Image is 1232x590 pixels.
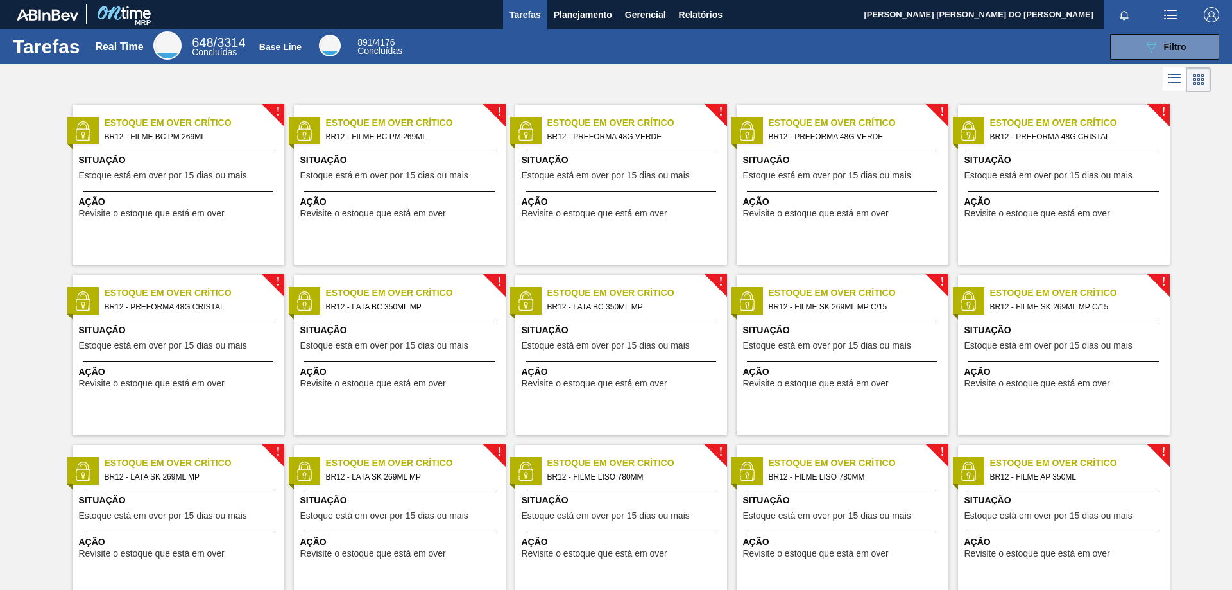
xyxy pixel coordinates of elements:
span: BR12 - FILME AP 350ML [990,470,1159,484]
img: status [295,462,314,481]
span: Estoque em Over Crítico [326,456,506,470]
div: Base Line [319,35,341,56]
img: status [959,462,978,481]
span: Estoque em Over Crítico [105,286,284,300]
span: Ação [522,365,724,379]
span: Situação [300,494,502,507]
span: Estoque está em over por 15 dias ou mais [743,171,911,180]
span: Concluídas [192,47,237,57]
span: Revisite o estoque que está em over [79,379,225,388]
span: BR12 - FILME SK 269ML MP C/15 [990,300,1159,314]
span: Ação [522,535,724,549]
span: BR12 - PREFORMA 48G CRISTAL [105,300,274,314]
span: Ação [300,365,502,379]
img: status [737,462,757,481]
span: Estoque está em over por 15 dias ou mais [79,511,247,521]
span: Concluídas [357,46,402,56]
div: Base Line [357,39,402,55]
span: BR12 - FILME LISO 780MM [769,470,938,484]
span: BR12 - LATA SK 269ML MP [105,470,274,484]
span: BR12 - LATA BC 350ML MP [326,300,495,314]
span: Situação [522,494,724,507]
span: Estoque está em over por 15 dias ou mais [522,171,690,180]
span: Estoque em Over Crítico [105,456,284,470]
span: Estoque em Over Crítico [326,286,506,300]
span: Estoque está em over por 15 dias ou mais [79,341,247,351]
span: Filtro [1164,42,1186,52]
div: Visão em Lista [1163,67,1186,92]
span: Estoque em Over Crítico [547,286,727,300]
span: ! [719,107,723,117]
span: Ação [300,195,502,209]
span: Ação [79,195,281,209]
span: ! [1161,107,1165,117]
span: Estoque está em over por 15 dias ou mais [79,171,247,180]
span: BR12 - FILME LISO 780MM [547,470,717,484]
span: ! [719,277,723,287]
span: Situação [743,324,945,337]
span: BR12 - FILME BC PM 269ML [105,130,274,144]
span: Planejamento [554,7,612,22]
span: Estoque em Over Crítico [769,286,948,300]
span: 891 [357,37,372,48]
img: status [295,121,314,141]
span: Relatórios [679,7,723,22]
span: Revisite o estoque que está em over [743,549,889,559]
span: Situação [743,153,945,167]
span: Estoque está em over por 15 dias ou mais [743,341,911,351]
span: Estoque está em over por 15 dias ou mais [964,511,1133,521]
span: ! [1161,277,1165,287]
span: Revisite o estoque que está em over [522,549,667,559]
span: Ação [522,195,724,209]
img: TNhmsLtSVTkK8tSr43FrP2fwEKptu5GPRR3wAAAABJRU5ErkJggg== [17,9,78,21]
span: Estoque está em over por 15 dias ou mais [300,171,468,180]
span: BR12 - LATA BC 350ML MP [547,300,717,314]
span: / 3314 [192,35,245,49]
span: Estoque está em over por 15 dias ou mais [522,341,690,351]
span: Gerencial [625,7,666,22]
span: Situação [964,494,1167,507]
span: Revisite o estoque que está em over [300,549,446,559]
span: Situação [522,324,724,337]
span: Situação [79,494,281,507]
span: Estoque em Over Crítico [769,116,948,130]
span: Estoque em Over Crítico [990,116,1170,130]
span: Revisite o estoque que está em over [522,379,667,388]
span: Revisite o estoque que está em over [964,549,1110,559]
button: Filtro [1110,34,1219,60]
div: Real Time [192,37,245,56]
img: status [959,291,978,311]
img: status [737,291,757,311]
img: status [73,462,92,481]
span: Estoque está em over por 15 dias ou mais [300,511,468,521]
h1: Tarefas [13,39,80,54]
span: Estoque em Over Crítico [326,116,506,130]
span: ! [276,447,280,457]
span: Ação [964,195,1167,209]
img: status [73,121,92,141]
span: Revisite o estoque que está em over [743,209,889,218]
span: ! [940,447,944,457]
div: Visão em Cards [1186,67,1211,92]
span: Ação [743,195,945,209]
span: Estoque está em over por 15 dias ou mais [964,171,1133,180]
img: status [737,121,757,141]
img: status [959,121,978,141]
span: Situação [79,153,281,167]
span: ! [719,447,723,457]
span: Tarefas [509,7,541,22]
button: Notificações [1104,6,1145,24]
span: Estoque em Over Crítico [769,456,948,470]
span: Ação [964,365,1167,379]
img: status [516,121,535,141]
span: BR12 - PREFORMA 48G VERDE [547,130,717,144]
span: 648 [192,35,213,49]
span: ! [497,107,501,117]
span: / 4176 [357,37,395,48]
div: Real Time [95,41,143,53]
span: Estoque em Over Crítico [547,116,727,130]
span: Situação [79,324,281,337]
span: Estoque está em over por 15 dias ou mais [964,341,1133,351]
span: Estoque em Over Crítico [105,116,284,130]
span: Estoque está em over por 15 dias ou mais [300,341,468,351]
